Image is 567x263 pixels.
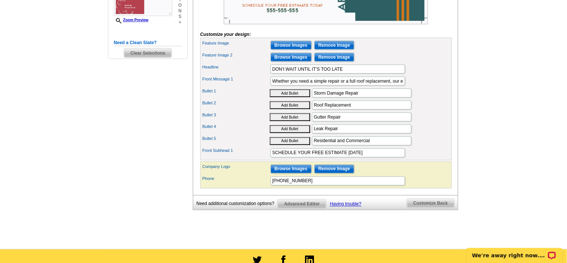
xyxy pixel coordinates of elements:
[178,19,182,25] span: »
[462,239,567,263] iframe: LiveChat chat widget
[270,89,310,97] button: Add Bullet
[203,52,270,58] label: Feature Image 2
[271,165,312,174] input: Browse Images
[330,202,361,207] a: Having trouble?
[203,176,270,182] label: Phone
[203,136,270,142] label: Bullet 5
[314,41,354,50] input: Remove Image
[178,14,182,19] span: s
[203,164,270,170] label: Company Logo
[203,124,270,130] label: Bullet 4
[203,88,270,94] label: Bullet 1
[278,200,326,209] span: Advanced Editor
[200,32,251,37] i: Customize your design:
[270,137,310,145] button: Add Bullet
[178,3,182,8] span: o
[203,148,270,154] label: Front Subhead 1
[124,49,172,58] span: Clear Selections
[203,76,270,82] label: Front Message 1
[178,8,182,14] span: n
[314,165,354,174] input: Remove Image
[270,125,310,133] button: Add Bullet
[270,113,310,121] button: Add Bullet
[271,41,312,50] input: Browse Images
[407,199,454,208] span: Customize Back
[197,199,278,209] div: Need additional customization options?
[271,53,312,62] input: Browse Images
[270,101,310,109] button: Add Bullet
[203,64,270,70] label: Headline
[203,112,270,118] label: Bullet 3
[114,18,149,22] a: Zoom Preview
[203,40,270,46] label: Feature Image
[203,100,270,106] label: Bullet 2
[114,39,182,46] h5: Need a Clean Slate?
[314,53,354,62] input: Remove Image
[277,199,326,209] a: Advanced Editor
